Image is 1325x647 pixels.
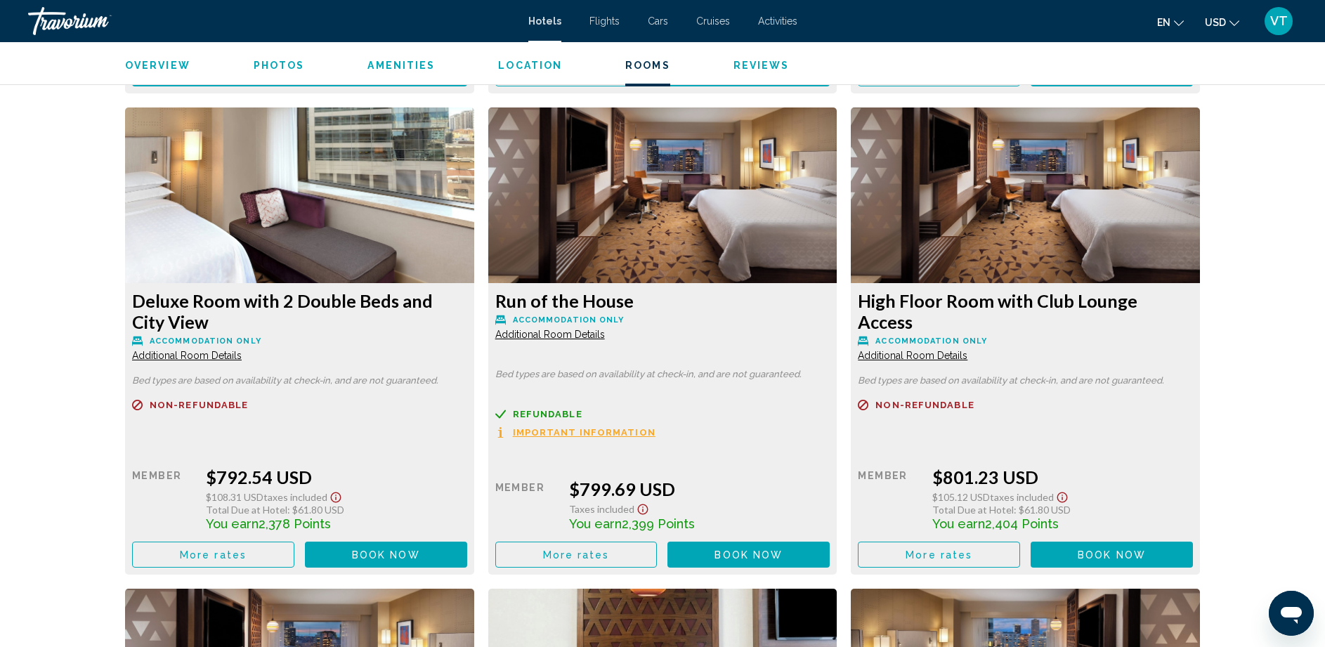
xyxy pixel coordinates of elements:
[667,542,830,568] button: Book now
[1031,542,1193,568] button: Book now
[367,59,435,72] button: Amenities
[488,107,837,283] img: 082f3e97-79d4-47b8-a1de-6c822a97846a.jpeg
[985,516,1059,531] span: 2,404 Points
[569,503,634,515] span: Taxes included
[495,409,830,419] a: Refundable
[875,400,974,410] span: Non-refundable
[528,15,561,27] a: Hotels
[1054,488,1071,504] button: Show Taxes and Fees disclaimer
[569,516,622,531] span: You earn
[132,290,467,332] h3: Deluxe Room with 2 Double Beds and City View
[858,350,967,361] span: Additional Room Details
[125,107,474,283] img: 1de7070d-ce3e-45b0-83f8-ca23972955b4.jpeg
[622,516,695,531] span: 2,399 Points
[254,59,305,72] button: Photos
[906,549,972,561] span: More rates
[495,329,605,340] span: Additional Room Details
[1205,12,1239,32] button: Change currency
[1269,591,1314,636] iframe: Button to launch messaging window
[132,376,467,386] p: Bed types are based on availability at check-in, and are not guaranteed.
[1270,14,1288,28] span: VT
[625,59,670,72] button: Rooms
[932,466,1193,488] div: $801.23 USD
[352,549,420,561] span: Book now
[206,516,259,531] span: You earn
[206,504,287,516] span: Total Due at Hotel
[125,59,190,72] button: Overview
[263,491,327,503] span: Taxes included
[132,466,195,531] div: Member
[990,491,1054,503] span: Taxes included
[858,466,921,531] div: Member
[589,15,620,27] a: Flights
[259,516,331,531] span: 2,378 Points
[932,504,1014,516] span: Total Due at Hotel
[858,376,1193,386] p: Bed types are based on availability at check-in, and are not guaranteed.
[495,370,830,379] p: Bed types are based on availability at check-in, and are not guaranteed.
[150,400,248,410] span: Non-refundable
[28,7,514,35] a: Travorium
[569,478,830,499] div: $799.69 USD
[625,60,670,71] span: Rooms
[851,107,1200,283] img: 082f3e97-79d4-47b8-a1de-6c822a97846a.jpeg
[733,60,790,71] span: Reviews
[254,60,305,71] span: Photos
[932,516,985,531] span: You earn
[206,491,263,503] span: $108.31 USD
[180,549,247,561] span: More rates
[367,60,435,71] span: Amenities
[495,542,658,568] button: More rates
[1205,17,1226,28] span: USD
[206,504,466,516] div: : $61.80 USD
[132,350,242,361] span: Additional Room Details
[858,542,1020,568] button: More rates
[513,315,625,325] span: Accommodation Only
[714,549,783,561] span: Book now
[125,60,190,71] span: Overview
[1157,17,1170,28] span: en
[758,15,797,27] a: Activities
[648,15,668,27] a: Cars
[1078,549,1146,561] span: Book now
[543,549,610,561] span: More rates
[634,499,651,516] button: Show Taxes and Fees disclaimer
[498,59,562,72] button: Location
[932,504,1193,516] div: : $61.80 USD
[495,426,655,438] button: Important Information
[495,478,559,531] div: Member
[305,542,467,568] button: Book now
[1157,12,1184,32] button: Change language
[875,336,987,346] span: Accommodation Only
[495,290,830,311] h3: Run of the House
[150,336,261,346] span: Accommodation Only
[696,15,730,27] a: Cruises
[513,428,655,437] span: Important Information
[858,290,1193,332] h3: High Floor Room with Club Lounge Access
[498,60,562,71] span: Location
[132,542,294,568] button: More rates
[1260,6,1297,36] button: User Menu
[327,488,344,504] button: Show Taxes and Fees disclaimer
[513,410,582,419] span: Refundable
[932,491,990,503] span: $105.12 USD
[206,466,466,488] div: $792.54 USD
[733,59,790,72] button: Reviews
